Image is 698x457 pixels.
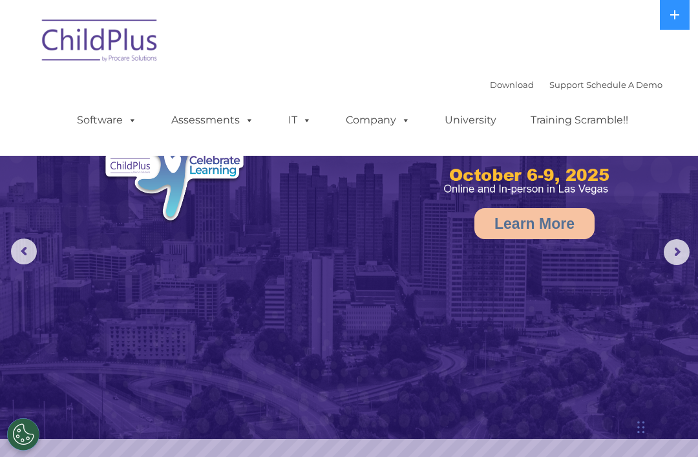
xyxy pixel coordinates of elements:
[490,80,662,90] font: |
[432,107,509,133] a: University
[158,107,267,133] a: Assessments
[7,418,39,451] button: Cookies Settings
[474,208,595,239] a: Learn More
[518,107,641,133] a: Training Scramble!!
[333,107,423,133] a: Company
[633,395,698,457] iframe: Chat Widget
[490,80,534,90] a: Download
[36,10,165,75] img: ChildPlus by Procare Solutions
[549,80,584,90] a: Support
[637,408,645,447] div: Drag
[275,107,324,133] a: IT
[586,80,662,90] a: Schedule A Demo
[64,107,150,133] a: Software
